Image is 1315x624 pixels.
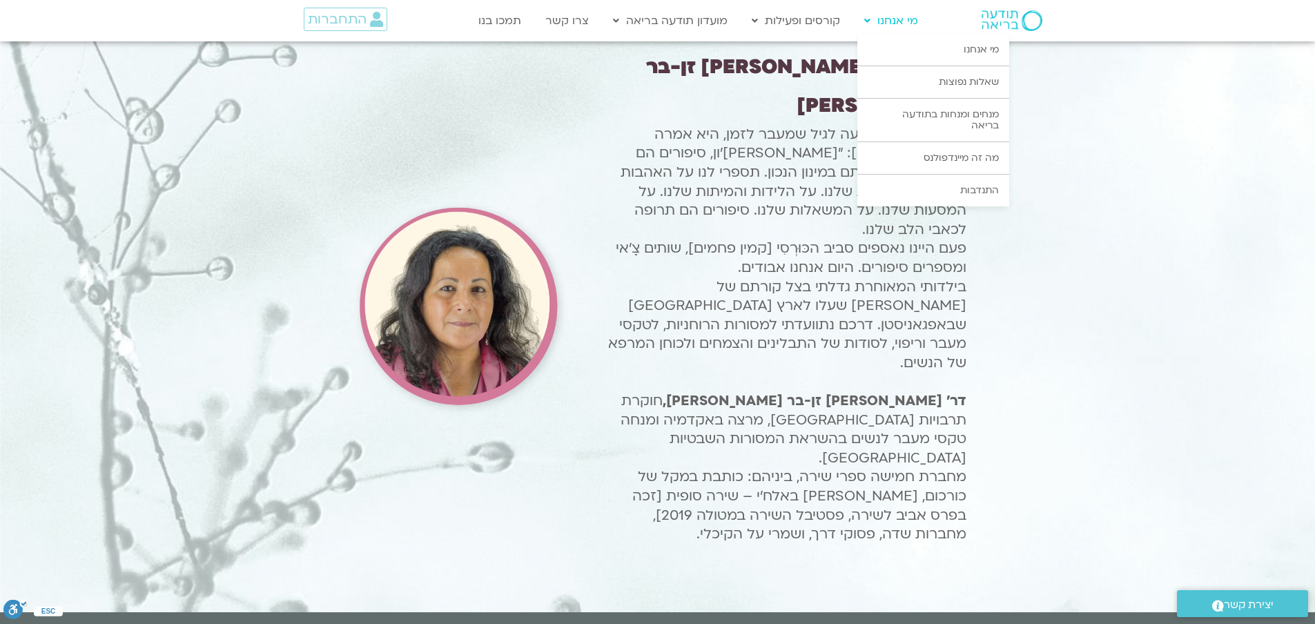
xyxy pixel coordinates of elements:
[1224,596,1274,614] span: יצירת קשר
[608,277,966,372] span: בילדותי המאוחרת גדלתי בצל קורתם של [PERSON_NAME] שעלו לארץ [GEOGRAPHIC_DATA] שבאפגאניסטן. דרכם נת...
[857,175,1009,206] a: התנדבות
[308,12,367,27] span: התחברות
[857,34,1009,66] a: מי אנחנו
[471,8,528,34] a: תמכו בנו
[663,391,966,410] strong: דר׳ [PERSON_NAME] זן-בר [PERSON_NAME],
[600,48,966,125] h3: אודות ד״ר [PERSON_NAME] זן-בר [PERSON_NAME]
[606,8,734,34] a: מועדון תודעה בריאה
[616,239,966,277] span: פעם היינו נאספים סביב הכּוּרְסִי [קמין פחמים], שותים צָ'אי ומספרים סיפורים. היום אנחנו אבודים.
[632,467,966,543] span: מחברת חמישה ספרי שירה, ביניהם: כותבת במקל של כורכום, [PERSON_NAME] באלח'י – שירה סופית [זכה בפרס ...
[857,8,925,34] a: מי אנחנו
[304,8,387,31] a: התחברות
[621,391,966,467] span: חוקרת תרבויות [GEOGRAPHIC_DATA], מרצה באקדמיה ומנחה טקסי מעבר לנשים בהשראת המסורות השבטיות [GEOGR...
[745,8,847,34] a: קורסים ופעילות
[982,10,1042,31] img: תודעה בריאה
[538,8,596,34] a: צרו קשר
[1177,590,1308,617] a: יצירת קשר
[857,142,1009,174] a: מה זה מיינדפולנס
[857,99,1009,142] a: מנחים ומנחות בתודעה בריאה
[857,66,1009,98] a: שאלות נפוצות
[621,125,966,239] span: כשסבתא שלי הגיעה לגיל שמעבר לזמן, היא אמרה [PERSON_NAME]: "[PERSON_NAME]'ון, סיפורים הם תרופה. תס...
